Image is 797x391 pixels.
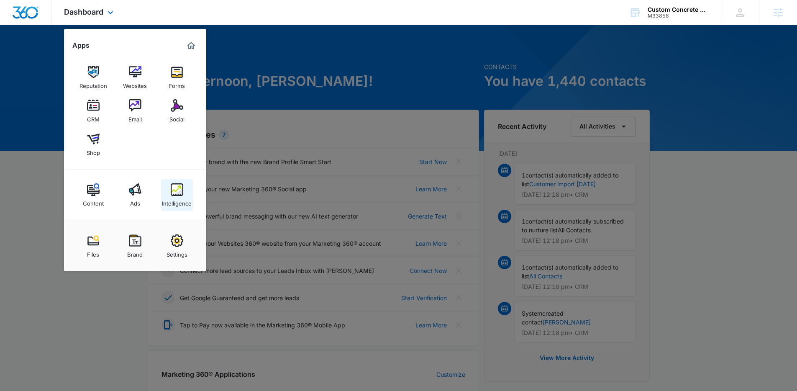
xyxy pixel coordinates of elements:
h2: Apps [72,41,90,49]
div: Files [87,247,99,258]
div: Shop [87,145,100,156]
a: Settings [161,230,193,262]
span: Dashboard [64,8,103,16]
a: Marketing 360® Dashboard [185,39,198,52]
a: Forms [161,62,193,93]
a: Social [161,95,193,127]
div: Brand [127,247,143,258]
div: Ads [130,196,140,207]
div: account id [648,13,709,19]
div: Social [169,112,185,123]
div: Websites [123,78,147,89]
div: Content [83,196,104,207]
a: Email [119,95,151,127]
a: CRM [77,95,109,127]
a: Intelligence [161,179,193,211]
div: Intelligence [162,196,192,207]
a: Content [77,179,109,211]
a: Shop [77,129,109,160]
div: Email [128,112,142,123]
a: Files [77,230,109,262]
a: Reputation [77,62,109,93]
div: Settings [167,247,187,258]
div: account name [648,6,709,13]
a: Websites [119,62,151,93]
a: Brand [119,230,151,262]
div: Reputation [79,78,107,89]
a: Ads [119,179,151,211]
div: CRM [87,112,100,123]
div: Forms [169,78,185,89]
